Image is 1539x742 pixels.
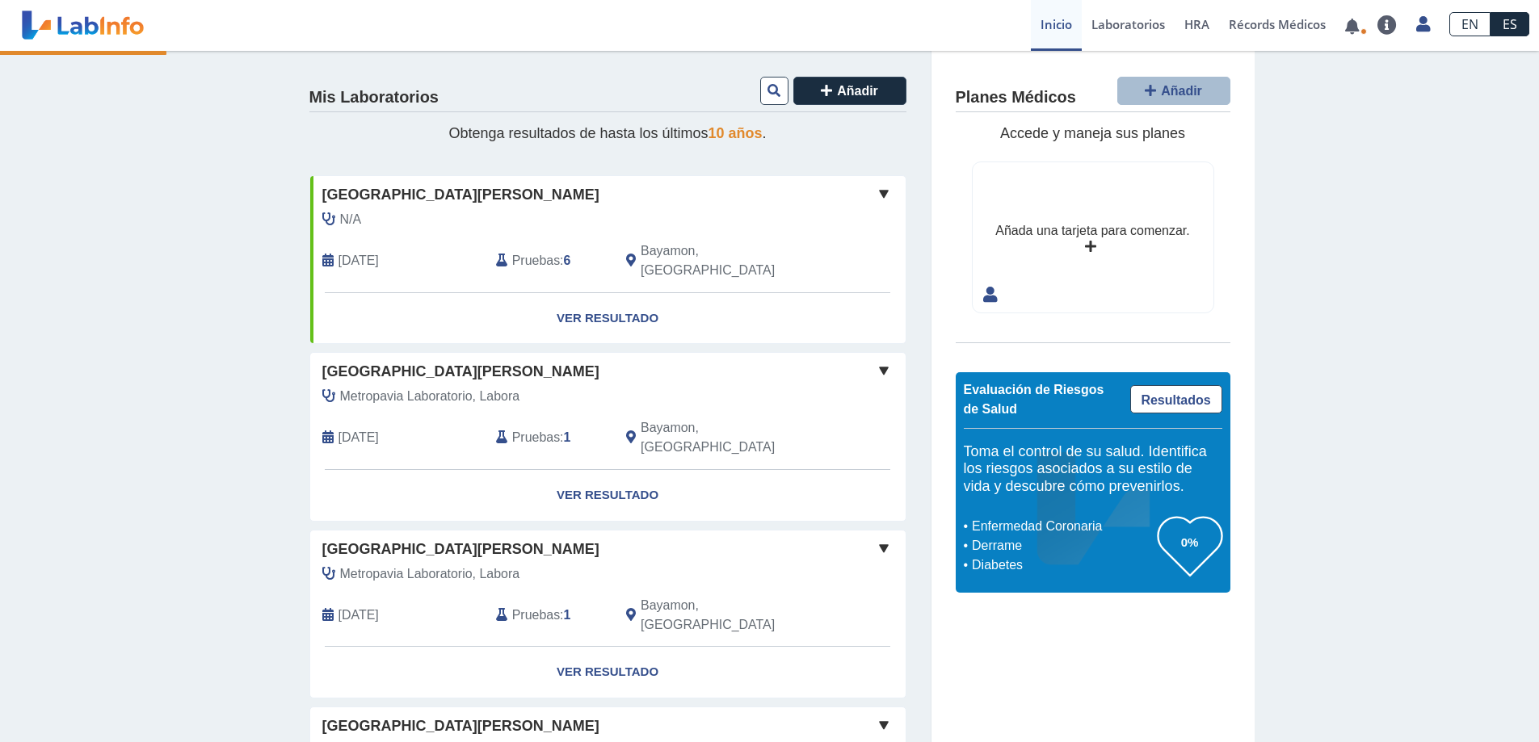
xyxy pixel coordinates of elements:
h4: Planes Médicos [956,88,1076,107]
h5: Toma el control de su salud. Identifica los riesgos asociados a su estilo de vida y descubre cómo... [964,443,1222,496]
span: 10 años [709,125,763,141]
a: Resultados [1130,385,1222,413]
span: N/A [340,210,362,229]
li: Diabetes [968,555,1158,575]
div: : [484,418,614,457]
a: EN [1449,12,1491,36]
span: Metropavia Laboratorio, Labora [340,387,520,406]
span: 2025-09-17 [338,251,379,270]
button: Añadir [793,77,906,105]
span: HRA [1184,16,1209,32]
span: Pruebas [512,251,560,270]
b: 1 [564,608,571,622]
span: 2025-09-19 [338,428,379,447]
span: Evaluación de Riesgos de Salud [964,383,1104,416]
a: Ver Resultado [310,647,906,698]
b: 1 [564,430,571,444]
div: Añada una tarjeta para comenzar. [995,221,1189,241]
h3: 0% [1158,532,1222,552]
span: [GEOGRAPHIC_DATA][PERSON_NAME] [322,184,599,206]
a: ES [1491,12,1529,36]
span: Obtenga resultados de hasta los últimos . [448,125,766,141]
span: [GEOGRAPHIC_DATA][PERSON_NAME] [322,715,599,737]
h4: Mis Laboratorios [309,88,439,107]
span: Pruebas [512,606,560,625]
span: Bayamon, PR [641,596,819,635]
a: Ver Resultado [310,470,906,521]
span: Bayamon, PR [641,241,819,280]
li: Derrame [968,536,1158,555]
span: 2025-09-04 [338,606,379,625]
span: Añadir [1161,84,1202,98]
span: Añadir [837,84,878,98]
span: Bayamon, PR [641,418,819,457]
a: Ver Resultado [310,293,906,344]
button: Añadir [1117,77,1230,105]
span: Pruebas [512,428,560,447]
li: Enfermedad Coronaria [968,517,1158,536]
div: : [484,596,614,635]
span: [GEOGRAPHIC_DATA][PERSON_NAME] [322,539,599,560]
span: Metropavia Laboratorio, Labora [340,564,520,584]
b: 6 [564,254,571,267]
div: : [484,241,614,280]
span: Accede y maneja sus planes [1000,125,1185,141]
span: [GEOGRAPHIC_DATA][PERSON_NAME] [322,361,599,383]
